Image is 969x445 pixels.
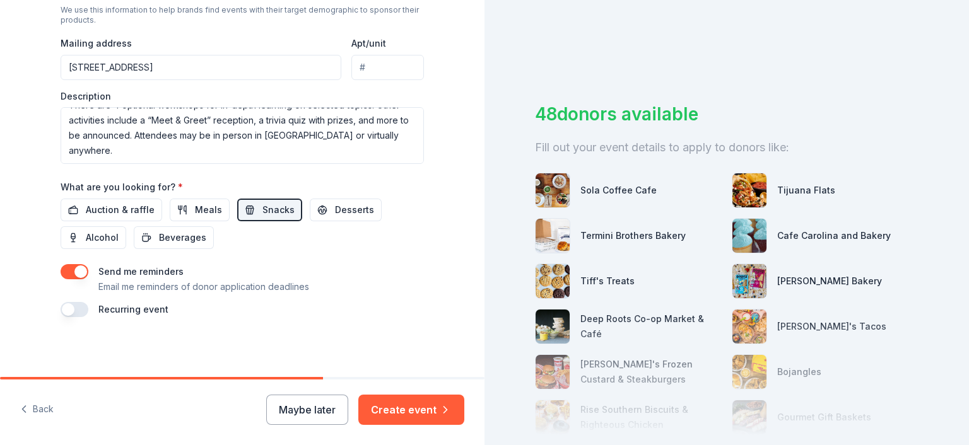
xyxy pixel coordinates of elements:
button: Snacks [237,199,302,221]
p: Email me reminders of donor application deadlines [98,279,309,294]
img: photo for Bobo's Bakery [732,264,766,298]
textarea: As an educational genealogical society, the Fall Conference offers opportunities to learn about t... [61,107,424,164]
label: Recurring event [98,304,168,315]
div: Tiff's Treats [580,274,635,289]
img: photo for Sola Coffee Cafe [536,173,570,207]
button: Beverages [134,226,214,249]
div: Termini Brothers Bakery [580,228,686,243]
label: Send me reminders [98,266,184,277]
label: Description [61,90,111,103]
div: [PERSON_NAME] Bakery [777,274,882,289]
span: Auction & raffle [86,202,155,217]
button: Maybe later [266,395,348,425]
button: Alcohol [61,226,126,249]
button: Back [20,396,54,423]
span: Snacks [262,202,295,217]
img: photo for Cafe Carolina and Bakery [732,219,766,253]
div: 48 donors available [535,101,919,127]
img: photo for Tiff's Treats [536,264,570,298]
div: Sola Coffee Cafe [580,183,657,198]
div: We use this information to help brands find events with their target demographic to sponsor their... [61,5,424,25]
div: Fill out your event details to apply to donors like: [535,137,919,158]
label: Apt/unit [351,37,386,50]
label: Mailing address [61,37,132,50]
input: Enter a US address [61,55,341,80]
button: Auction & raffle [61,199,162,221]
img: photo for Termini Brothers Bakery [536,219,570,253]
span: Desserts [335,202,374,217]
div: Cafe Carolina and Bakery [777,228,891,243]
span: Meals [195,202,222,217]
label: What are you looking for? [61,181,183,194]
img: photo for Tijuana Flats [732,173,766,207]
input: # [351,55,424,80]
button: Desserts [310,199,382,221]
div: Tijuana Flats [777,183,835,198]
button: Create event [358,395,464,425]
span: Alcohol [86,230,119,245]
button: Meals [170,199,230,221]
span: Beverages [159,230,206,245]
